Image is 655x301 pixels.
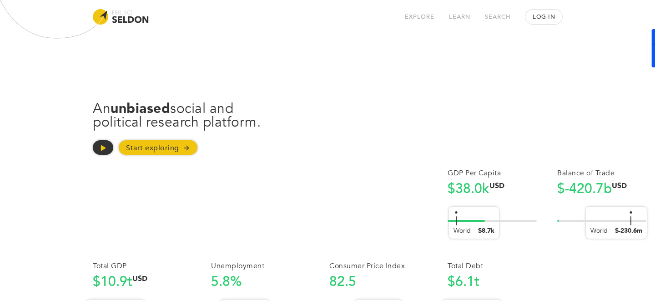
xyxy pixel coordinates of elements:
h3: Consumer Price Index [329,262,418,270]
a: Learn [449,12,470,22]
h3: Total GDP [93,262,182,270]
sup: USD [612,181,627,191]
h3: Unemployment [211,262,300,270]
a: Explore [405,12,434,22]
b: unbiased [111,99,170,118]
h3: Balance of Trade [557,169,646,177]
span: 82.5 [329,275,356,289]
span: $10.9t [93,275,132,289]
span: $38.0k [448,182,489,196]
h3: Total Debt [448,262,537,270]
span: $-420.7b [557,182,612,196]
a: Start exploring [119,140,197,155]
span: 5.8% [211,275,242,289]
h1: An social and political research platform. [93,102,275,129]
span: $6.1t [448,275,479,289]
sup: USD [132,274,147,284]
button: Log In [525,10,562,24]
sup: USD [489,181,504,191]
a: Search [485,12,511,22]
h3: GDP Per Capita [448,169,537,177]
